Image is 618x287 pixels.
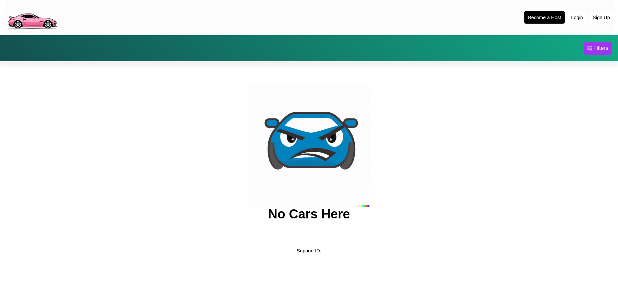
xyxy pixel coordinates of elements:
button: Sign Up [590,11,613,23]
div: Filters [593,45,608,51]
button: Login [568,11,586,23]
h2: No Cars Here [268,207,350,221]
img: logo [5,3,59,30]
img: car [249,86,369,207]
button: Filters [584,42,612,55]
button: Become a Host [524,11,565,24]
p: Support ID: [297,246,321,255]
